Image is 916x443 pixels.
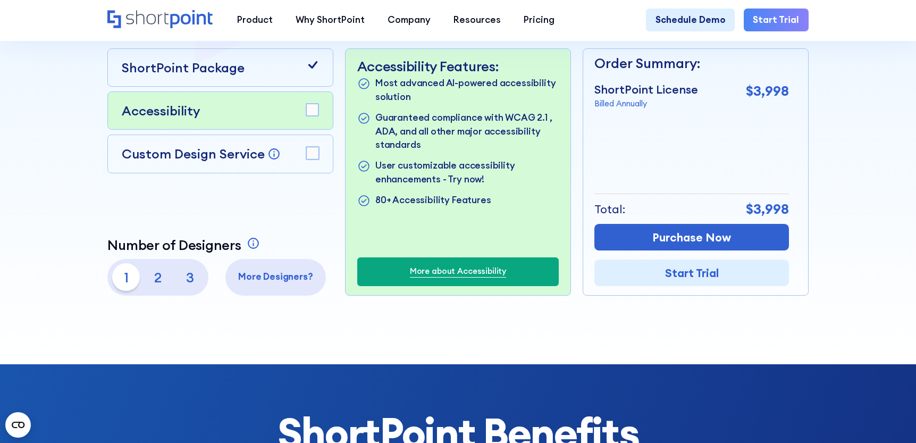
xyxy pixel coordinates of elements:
[5,412,31,438] button: Open CMP widget
[594,260,789,286] a: Start Trial
[237,13,273,27] div: Product
[107,237,262,253] a: Number of Designers
[122,101,200,120] p: Accessibility
[453,13,501,27] div: Resources
[388,13,431,27] div: Company
[594,224,789,250] a: Purchase Now
[144,263,172,291] p: 2
[375,77,559,104] p: Most advanced AI-powered accessibility solution
[177,263,204,291] p: 3
[122,58,245,77] p: ShortPoint Package
[230,270,321,284] p: More Designers?
[107,237,241,253] p: Number of Designers
[375,111,559,153] p: Guaranteed compliance with WCAG 2.1 , ADA, and all other major accessibility standards
[744,9,808,31] a: Start Trial
[375,159,559,187] p: User customizable accessibility enhancements - Try now!
[594,98,698,110] p: Billed Annually
[594,81,698,98] p: ShortPoint License
[376,9,442,31] a: Company
[524,13,554,27] div: Pricing
[375,194,491,209] p: 80+ Accessibility Features
[442,9,512,31] a: Resources
[357,58,559,74] p: Accessibility Features:
[512,9,566,31] a: Pricing
[296,13,365,27] div: Why ShortPoint
[284,9,376,31] a: Why ShortPoint
[746,199,789,220] p: $3,998
[725,320,916,443] div: Chatwidget
[725,320,916,443] iframe: Chat Widget
[594,53,789,74] p: Order Summary:
[112,263,140,291] p: 1
[594,200,625,218] p: Total:
[746,81,789,102] p: $3,998
[107,10,214,30] a: Home
[122,146,265,162] p: Custom Design Service
[646,9,734,31] a: Schedule Demo
[225,9,284,31] a: Product
[410,265,506,278] a: More about Accessibility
